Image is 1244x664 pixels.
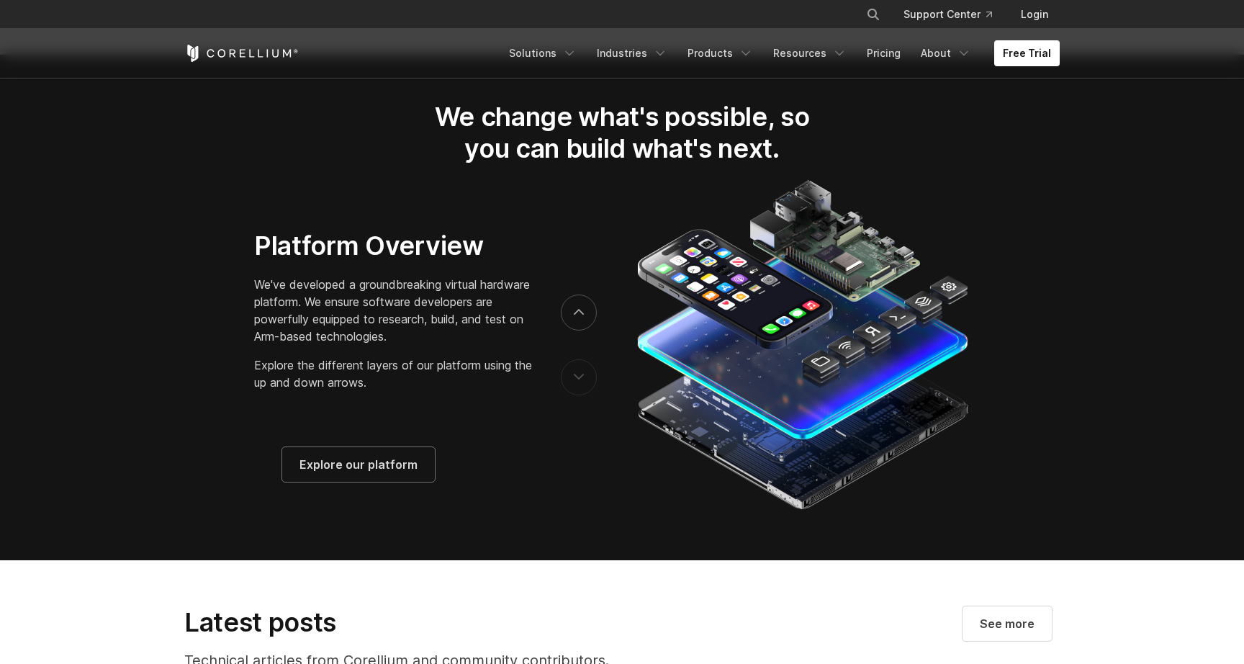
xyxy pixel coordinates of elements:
[254,230,532,261] h3: Platform Overview
[912,40,980,66] a: About
[588,40,676,66] a: Industries
[980,615,1035,632] span: See more
[858,40,909,66] a: Pricing
[892,1,1004,27] a: Support Center
[282,447,435,482] a: Explore our platform
[561,359,597,395] button: previous
[500,40,1060,66] div: Navigation Menu
[561,295,597,331] button: next
[994,40,1060,66] a: Free Trial
[1009,1,1060,27] a: Login
[630,176,973,514] img: Corellium_Platform_RPI_Full_470
[963,606,1052,641] a: Visit our blog
[254,356,532,391] p: Explore the different layers of our platform using the up and down arrows.
[410,101,834,165] h2: We change what's possible, so you can build what's next.
[679,40,762,66] a: Products
[254,276,532,345] p: We've developed a groundbreaking virtual hardware platform. We ensure software developers are pow...
[184,45,299,62] a: Corellium Home
[849,1,1060,27] div: Navigation Menu
[500,40,585,66] a: Solutions
[299,456,418,473] span: Explore our platform
[860,1,886,27] button: Search
[765,40,855,66] a: Resources
[184,606,675,638] h2: Latest posts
